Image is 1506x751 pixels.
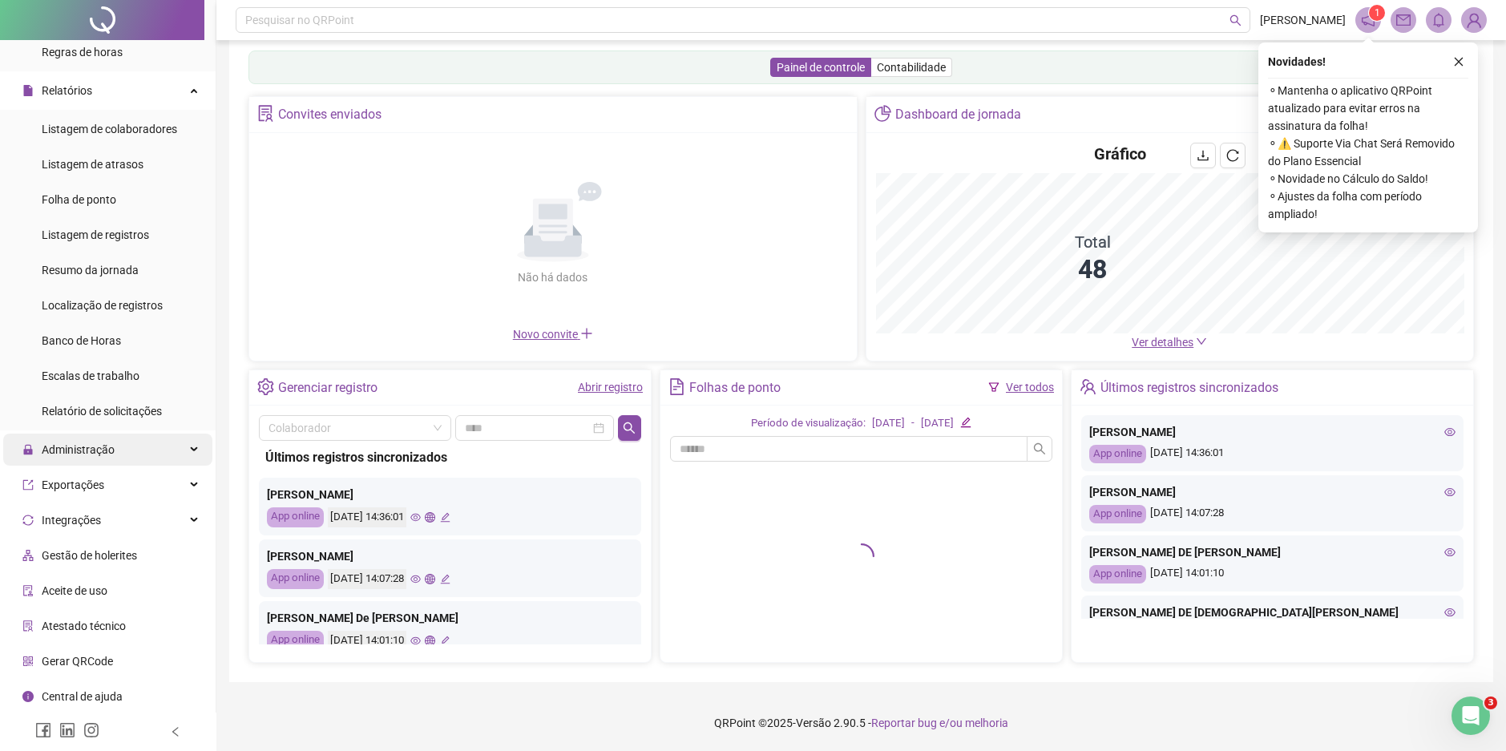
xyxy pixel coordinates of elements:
[410,512,421,523] span: eye
[1462,8,1486,32] img: 72101
[267,631,324,651] div: App online
[42,690,123,703] span: Central de ajuda
[440,512,450,523] span: edit
[1080,378,1096,395] span: team
[22,515,34,526] span: sync
[1268,135,1468,170] span: ⚬ ⚠️ Suporte Via Chat Será Removido do Plano Essencial
[42,584,107,597] span: Aceite de uso
[668,378,685,395] span: file-text
[1226,149,1239,162] span: reload
[871,717,1008,729] span: Reportar bug e/ou melhoria
[425,512,435,523] span: global
[410,574,421,584] span: eye
[796,717,831,729] span: Versão
[328,569,406,589] div: [DATE] 14:07:28
[1268,170,1468,188] span: ⚬ Novidade no Cálculo do Saldo!
[22,585,34,596] span: audit
[1268,82,1468,135] span: ⚬ Mantenha o aplicativo QRPoint atualizado para evitar erros na assinatura da folha!
[267,547,633,565] div: [PERSON_NAME]
[42,299,163,312] span: Localização de registros
[1089,445,1146,463] div: App online
[960,417,971,427] span: edit
[877,61,946,74] span: Contabilidade
[1089,604,1456,621] div: [PERSON_NAME] DE [DEMOGRAPHIC_DATA][PERSON_NAME]
[267,486,633,503] div: [PERSON_NAME]
[988,382,999,393] span: filter
[328,507,406,527] div: [DATE] 14:36:01
[42,443,115,456] span: Administração
[1431,13,1446,27] span: bell
[42,405,162,418] span: Relatório de solicitações
[22,550,34,561] span: apartment
[1132,336,1193,349] span: Ver detalhes
[513,328,593,341] span: Novo convite
[59,722,75,738] span: linkedin
[42,264,139,277] span: Resumo da jornada
[777,61,865,74] span: Painel de controle
[1229,14,1242,26] span: search
[35,722,51,738] span: facebook
[42,514,101,527] span: Integrações
[1100,374,1278,402] div: Últimos registros sincronizados
[1268,188,1468,223] span: ⚬ Ajustes da folha com período ampliado!
[1484,696,1497,709] span: 3
[410,636,421,646] span: eye
[1089,505,1456,523] div: [DATE] 14:07:28
[216,695,1506,751] footer: QRPoint © 2025 - 2.90.5 -
[751,415,866,432] div: Período de visualização:
[1094,143,1146,165] h4: Gráfico
[1444,426,1456,438] span: eye
[42,620,126,632] span: Atestado técnico
[267,569,324,589] div: App online
[42,46,123,59] span: Regras de horas
[1089,483,1456,501] div: [PERSON_NAME]
[22,620,34,632] span: solution
[623,422,636,434] span: search
[278,101,382,128] div: Convites enviados
[42,334,121,347] span: Banco de Horas
[1196,336,1207,347] span: down
[267,609,633,627] div: [PERSON_NAME] De [PERSON_NAME]
[1396,13,1411,27] span: mail
[42,549,137,562] span: Gestão de holerites
[170,726,181,737] span: left
[42,655,113,668] span: Gerar QRCode
[22,691,34,702] span: info-circle
[83,722,99,738] span: instagram
[257,378,274,395] span: setting
[1369,5,1385,21] sup: 1
[1444,547,1456,558] span: eye
[42,369,139,382] span: Escalas de trabalho
[42,158,143,171] span: Listagem de atrasos
[1033,442,1046,455] span: search
[42,193,116,206] span: Folha de ponto
[1260,11,1346,29] span: [PERSON_NAME]
[42,228,149,241] span: Listagem de registros
[22,85,34,96] span: file
[1089,565,1456,583] div: [DATE] 14:01:10
[479,269,627,286] div: Não há dados
[1006,381,1054,394] a: Ver todos
[911,415,915,432] div: -
[257,105,274,122] span: solution
[22,656,34,667] span: qrcode
[22,444,34,455] span: lock
[425,574,435,584] span: global
[849,543,874,569] span: loading
[1451,696,1490,735] iframe: Intercom live chat
[278,374,378,402] div: Gerenciar registro
[1444,607,1456,618] span: eye
[42,478,104,491] span: Exportações
[872,415,905,432] div: [DATE]
[1197,149,1209,162] span: download
[921,415,954,432] div: [DATE]
[440,636,450,646] span: edit
[1375,7,1380,18] span: 1
[425,636,435,646] span: global
[1453,56,1464,67] span: close
[1444,487,1456,498] span: eye
[1089,565,1146,583] div: App online
[42,84,92,97] span: Relatórios
[580,327,593,340] span: plus
[578,381,643,394] a: Abrir registro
